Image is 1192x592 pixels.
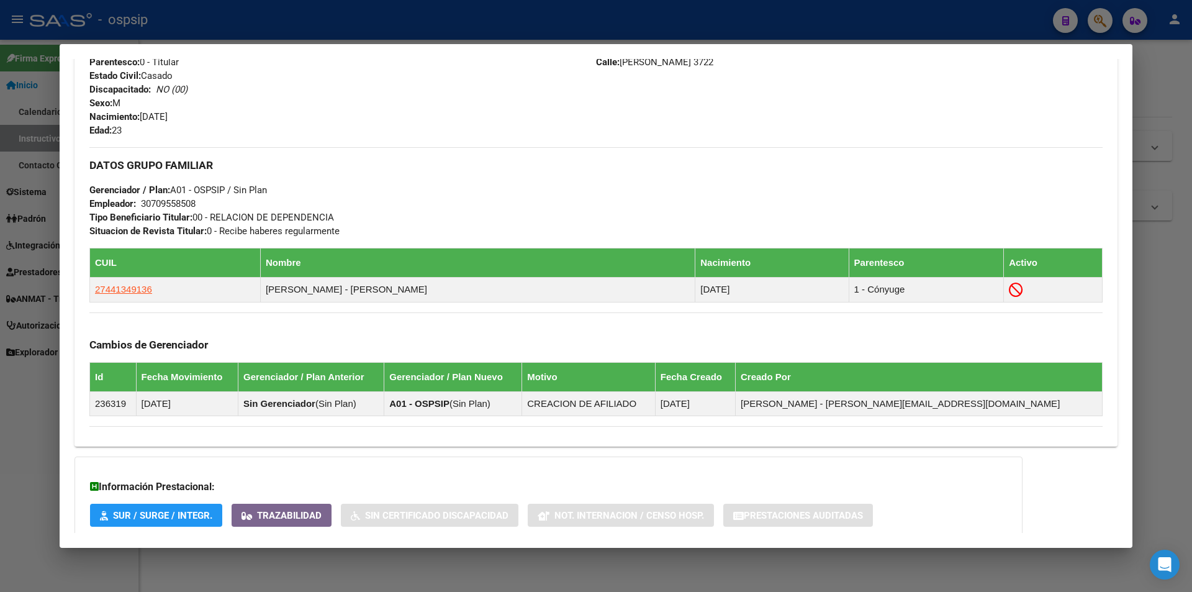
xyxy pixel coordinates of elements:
[90,248,261,277] th: CUIL
[522,392,656,416] td: CREACION DE AFILIADO
[90,363,137,392] th: Id
[90,480,1007,494] h3: Información Prestacional:
[95,284,152,294] span: 27441349136
[89,338,1103,352] h3: Cambios de Gerenciador
[89,57,179,68] span: 0 - Titular
[554,510,704,521] span: Not. Internacion / Censo Hosp.
[453,398,487,409] span: Sin Plan
[89,184,267,196] span: A01 - OSPSIP / Sin Plan
[849,277,1004,302] td: 1 - Cónyuge
[695,277,849,302] td: [DATE]
[89,158,1103,172] h3: DATOS GRUPO FAMILIAR
[136,363,238,392] th: Fecha Movimiento
[257,510,322,521] span: Trazabilidad
[89,98,120,109] span: M
[736,363,1103,392] th: Creado Por
[90,392,137,416] td: 236319
[384,392,522,416] td: ( )
[655,363,735,392] th: Fecha Creado
[1150,550,1180,580] div: Open Intercom Messenger
[260,248,695,277] th: Nombre
[318,398,353,409] span: Sin Plan
[90,504,222,527] button: SUR / SURGE / INTEGR.
[89,111,140,122] strong: Nacimiento:
[89,70,173,81] span: Casado
[89,225,340,237] span: 0 - Recibe haberes regularmente
[89,57,140,68] strong: Parentesco:
[849,248,1004,277] th: Parentesco
[89,212,192,223] strong: Tipo Beneficiario Titular:
[156,84,187,95] i: NO (00)
[596,57,713,68] span: [PERSON_NAME] 3722
[744,510,863,521] span: Prestaciones Auditadas
[89,198,136,209] strong: Empleador:
[528,504,714,527] button: Not. Internacion / Censo Hosp.
[522,363,656,392] th: Motivo
[136,392,238,416] td: [DATE]
[141,197,196,211] div: 30709558508
[113,510,212,521] span: SUR / SURGE / INTEGR.
[365,510,508,521] span: Sin Certificado Discapacidad
[89,225,207,237] strong: Situacion de Revista Titular:
[384,363,522,392] th: Gerenciador / Plan Nuevo
[89,84,151,95] strong: Discapacitado:
[238,363,384,392] th: Gerenciador / Plan Anterior
[736,392,1103,416] td: [PERSON_NAME] - [PERSON_NAME][EMAIL_ADDRESS][DOMAIN_NAME]
[596,57,620,68] strong: Calle:
[695,248,849,277] th: Nacimiento
[89,111,168,122] span: [DATE]
[389,398,449,409] strong: A01 - OSPSIP
[341,504,518,527] button: Sin Certificado Discapacidad
[89,125,122,136] span: 23
[89,184,170,196] strong: Gerenciador / Plan:
[243,398,315,409] strong: Sin Gerenciador
[89,125,112,136] strong: Edad:
[89,70,141,81] strong: Estado Civil:
[1004,248,1103,277] th: Activo
[89,212,334,223] span: 00 - RELACION DE DEPENDENCIA
[260,277,695,302] td: [PERSON_NAME] - [PERSON_NAME]
[238,392,384,416] td: ( )
[232,504,332,527] button: Trazabilidad
[89,98,112,109] strong: Sexo:
[723,504,873,527] button: Prestaciones Auditadas
[655,392,735,416] td: [DATE]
